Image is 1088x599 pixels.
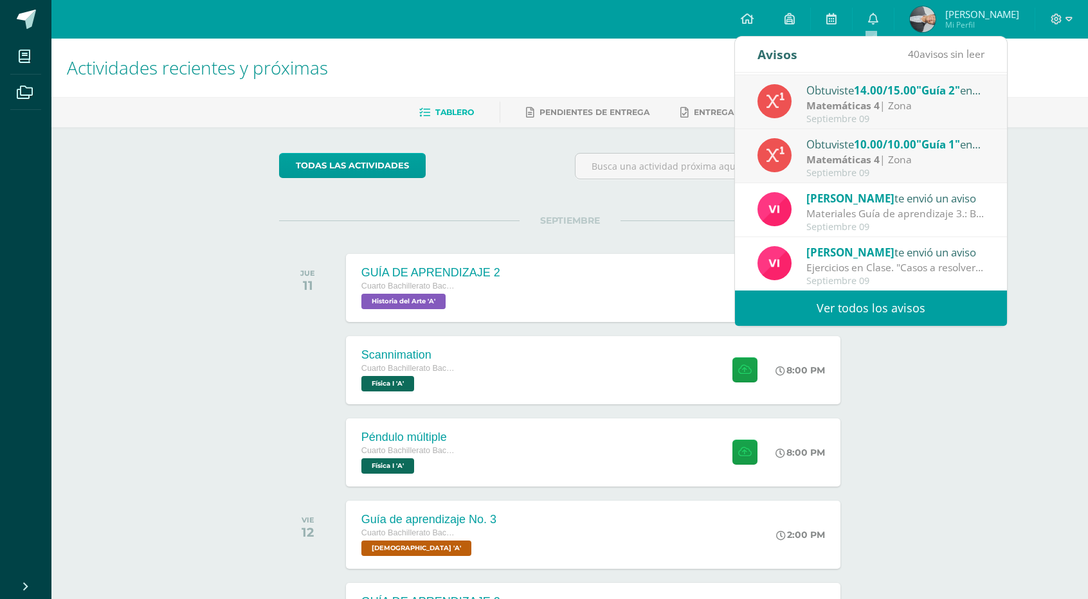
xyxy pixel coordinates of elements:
div: Materiales Guía de aprendizaje 3.: Buenos días estimados estudiantes. Les comparto el listado de ... [806,206,985,221]
div: | Zona [806,98,985,113]
span: Física I 'A' [361,458,414,474]
div: JUE [300,269,315,278]
img: bd6d0aa147d20350c4821b7c643124fa.png [757,246,792,280]
strong: Matemáticas 4 [806,152,880,166]
span: Actividades recientes y próximas [67,55,328,80]
span: 10.00/10.00 [854,137,916,152]
span: Historia del Arte 'A' [361,294,446,309]
div: te envió un aviso [806,190,985,206]
span: Entregadas [694,107,751,117]
img: bd6d0aa147d20350c4821b7c643124fa.png [757,192,792,226]
span: Tablero [435,107,474,117]
div: te envió un aviso [806,244,985,260]
img: 35192d7430e2f8764a67b52301501797.png [910,6,936,32]
span: Cuarto Bachillerato Bachillerato en CCLL con Orientación en Diseño Gráfico [361,446,458,455]
div: 12 [302,524,314,540]
span: 40 [908,47,920,61]
div: GUÍA DE APRENDIZAJE 2 [361,266,500,280]
a: Tablero [419,102,474,123]
div: Obtuviste en [806,136,985,152]
div: Péndulo múltiple [361,431,458,444]
div: Ejercicios en Clase. "Casos a resolver": Buenos días estimados estudiantes, un gusto saludarle. C... [806,260,985,275]
div: Septiembre 09 [806,276,985,287]
div: 11 [300,278,315,293]
span: Cuarto Bachillerato Bachillerato en CCLL con Orientación en Diseño Gráfico [361,528,458,537]
a: Entregadas [680,102,751,123]
div: Obtuviste en [806,82,985,98]
span: [PERSON_NAME] [806,191,894,206]
div: | Zona [806,152,985,167]
div: Septiembre 09 [806,114,985,125]
span: [PERSON_NAME] [806,245,894,260]
span: Cuarto Bachillerato Bachillerato en CCLL con Orientación en Diseño Gráfico [361,282,458,291]
span: "Guía 1" [916,137,960,152]
span: Física I 'A' [361,376,414,391]
span: Cuarto Bachillerato Bachillerato en CCLL con Orientación en Diseño Gráfico [361,364,458,373]
span: SEPTIEMBRE [520,215,621,226]
div: Guía de aprendizaje No. 3 [361,513,496,526]
div: Avisos [757,37,797,72]
span: Pendientes de entrega [539,107,649,117]
div: 8:00 PM [775,447,825,458]
a: todas las Actividades [279,153,426,178]
span: Biblia 'A' [361,541,471,556]
div: Septiembre 09 [806,168,985,179]
input: Busca una actividad próxima aquí... [576,154,860,179]
span: "Guía 2" [916,83,960,98]
span: [PERSON_NAME] [945,8,1019,21]
strong: Matemáticas 4 [806,98,880,112]
div: 8:00 PM [775,364,825,376]
span: 14.00/15.00 [854,83,916,98]
div: VIE [302,515,314,524]
span: Mi Perfil [945,19,1019,30]
div: Scannimation [361,348,458,362]
div: Septiembre 09 [806,222,985,233]
a: Pendientes de entrega [526,102,649,123]
div: 2:00 PM [776,529,825,541]
a: Ver todos los avisos [735,291,1007,326]
span: avisos sin leer [908,47,984,61]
